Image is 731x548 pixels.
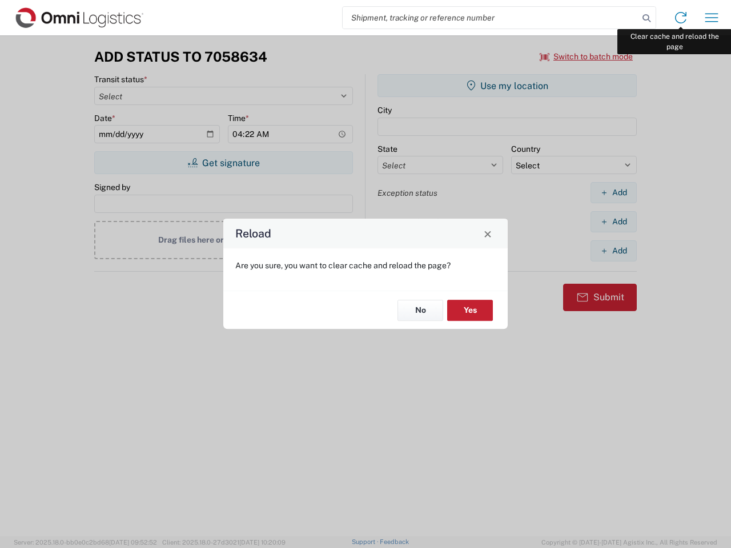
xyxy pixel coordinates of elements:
button: No [397,300,443,321]
p: Are you sure, you want to clear cache and reload the page? [235,260,496,271]
h4: Reload [235,225,271,242]
button: Close [480,225,496,241]
button: Yes [447,300,493,321]
input: Shipment, tracking or reference number [343,7,638,29]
